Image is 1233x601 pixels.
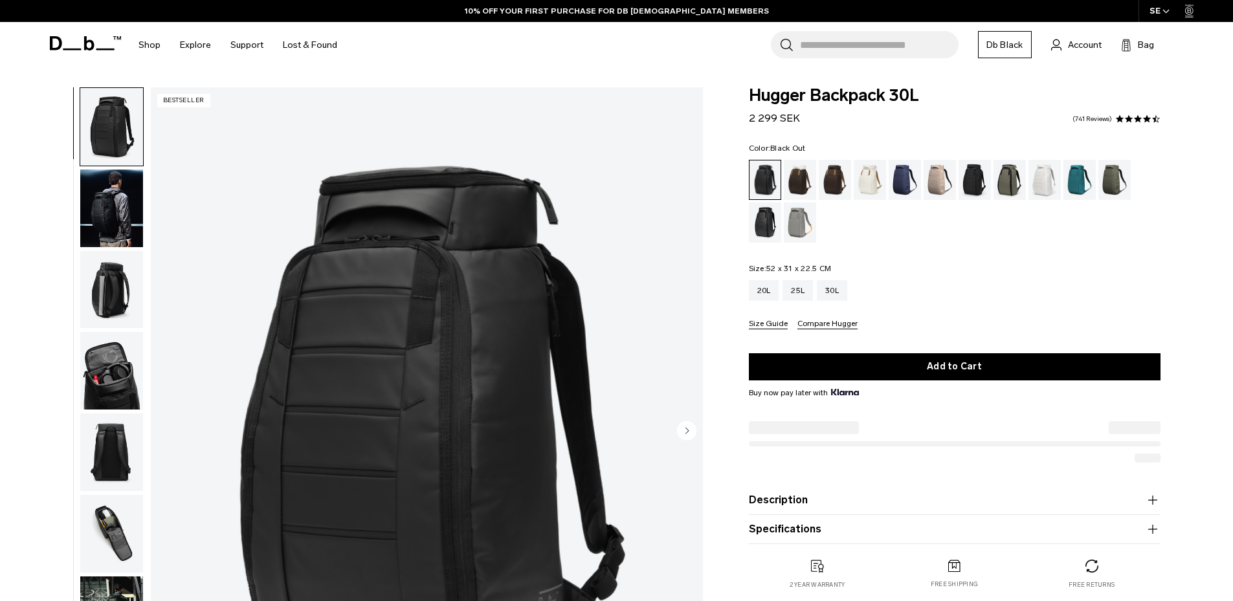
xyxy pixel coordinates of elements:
a: Clean Slate [1028,160,1061,200]
span: Account [1068,38,1102,52]
a: Fogbow Beige [924,160,956,200]
legend: Color: [749,144,806,152]
a: Moss Green [1098,160,1131,200]
a: Midnight Teal [1063,160,1096,200]
img: Hugger Backpack 30L Black Out [80,251,143,329]
p: Free returns [1069,580,1115,589]
button: Hugger Backpack 30L Black Out [80,250,144,329]
button: Hugger Backpack 30L Black Out [80,169,144,248]
button: Hugger Backpack 30L Black Out [80,413,144,492]
a: 30L [817,280,847,301]
img: Hugger Backpack 30L Black Out [80,88,143,166]
button: Size Guide [749,320,788,329]
button: Description [749,492,1161,508]
a: Black Out [749,160,781,200]
a: Forest Green [994,160,1026,200]
a: 20L [749,280,779,301]
nav: Main Navigation [129,22,347,68]
a: Db Black [978,31,1032,58]
button: Compare Hugger [797,320,858,329]
button: Next slide [677,421,696,443]
button: Bag [1121,37,1154,52]
a: Oatmilk [854,160,886,200]
button: Specifications [749,521,1161,537]
a: 741 reviews [1072,116,1112,122]
a: Cappuccino [784,160,816,200]
a: Sand Grey [784,202,816,243]
span: 2 299 SEK [749,112,800,124]
a: Support [230,22,263,68]
img: Hugger Backpack 30L Black Out [80,169,143,247]
p: Free shipping [931,580,978,589]
button: Hugger Backpack 30L Black Out [80,494,144,573]
img: Hugger Backpack 30L Black Out [80,332,143,410]
a: Explore [180,22,211,68]
span: Bag [1138,38,1154,52]
img: {"height" => 20, "alt" => "Klarna"} [831,389,859,395]
span: Hugger Backpack 30L [749,87,1161,104]
a: Blue Hour [889,160,921,200]
span: Black Out [770,144,805,153]
a: Shop [139,22,161,68]
img: Hugger Backpack 30L Black Out [80,495,143,573]
a: Account [1051,37,1102,52]
img: Hugger Backpack 30L Black Out [80,413,143,491]
button: Hugger Backpack 30L Black Out [80,331,144,410]
button: Hugger Backpack 30L Black Out [80,87,144,166]
a: 25L [783,280,813,301]
a: Lost & Found [283,22,337,68]
span: 52 x 31 x 22.5 CM [766,264,831,273]
legend: Size: [749,265,832,272]
button: Add to Cart [749,353,1161,380]
a: 10% OFF YOUR FIRST PURCHASE FOR DB [DEMOGRAPHIC_DATA] MEMBERS [465,5,769,17]
span: Buy now pay later with [749,387,859,399]
a: Reflective Black [749,202,781,243]
a: Charcoal Grey [959,160,991,200]
p: 2 year warranty [790,580,845,589]
a: Espresso [819,160,851,200]
p: Bestseller [157,94,210,107]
